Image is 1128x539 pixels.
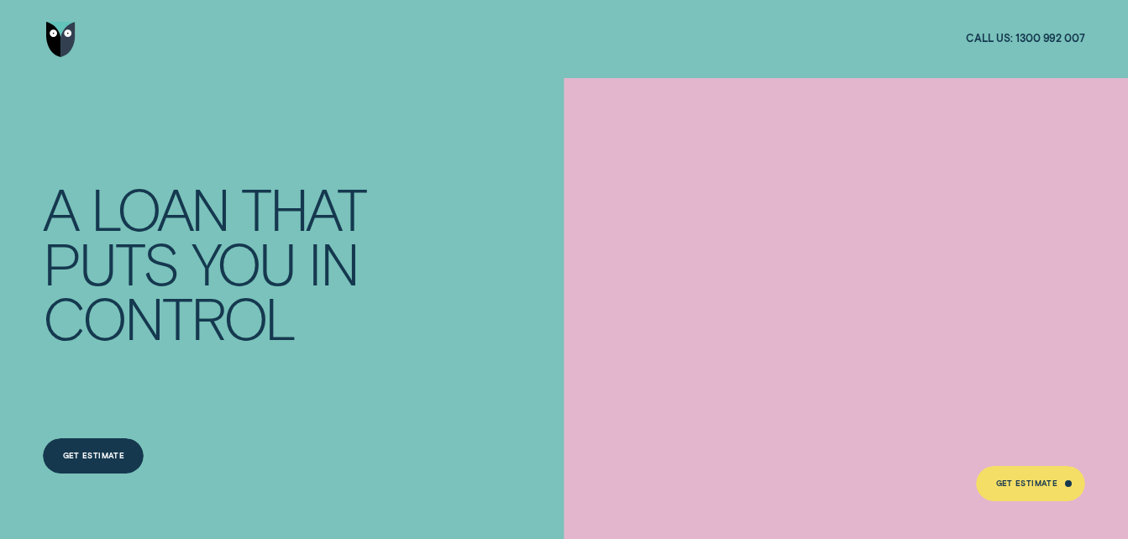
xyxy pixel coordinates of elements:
a: Get Estimate [976,466,1084,501]
img: Wisr [46,22,76,57]
span: Call us: [966,32,1012,45]
h4: A LOAN THAT PUTS YOU IN CONTROL [43,181,382,344]
a: Get Estimate [43,438,144,474]
a: Call us:1300 992 007 [966,32,1084,45]
span: 1300 992 007 [1015,32,1085,45]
